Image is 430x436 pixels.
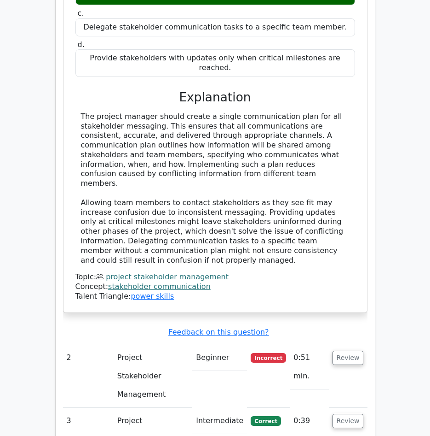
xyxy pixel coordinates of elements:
[192,408,247,434] td: Intermediate
[192,345,247,371] td: Beginner
[251,353,286,362] span: Incorrect
[78,9,84,18] span: c.
[75,18,355,36] div: Delegate stakeholder communication tasks to a specific team member.
[81,112,350,265] div: The project manager should create a single communication plan for all stakeholder messaging. This...
[78,40,85,49] span: d.
[75,49,355,77] div: Provide stakeholders with updates only when critical milestones are reached.
[290,345,328,389] td: 0:51 min.
[108,282,211,291] a: stakeholder communication
[75,282,355,292] div: Concept:
[333,351,364,365] button: Review
[75,272,355,282] div: Topic:
[106,272,229,281] a: project stakeholder management
[131,292,174,300] a: power skills
[81,90,350,105] h3: Explanation
[168,328,269,336] a: Feedback on this question?
[114,345,192,408] td: Project Stakeholder Management
[75,272,355,301] div: Talent Triangle:
[333,414,364,428] button: Review
[63,345,114,408] td: 2
[251,416,281,425] span: Correct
